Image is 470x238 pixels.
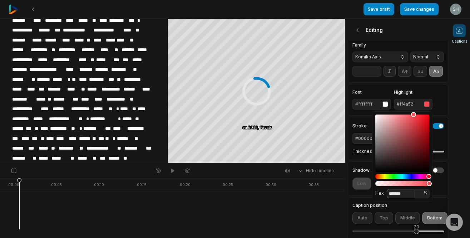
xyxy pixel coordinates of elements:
[424,190,427,196] span: %
[446,214,463,231] div: Open Intercom Messenger
[363,3,394,15] button: Save draft
[400,3,439,15] button: Save changes
[375,174,429,179] div: Hue
[394,99,432,110] button: #ff4a52
[352,43,408,47] label: Family
[452,39,467,44] span: Captions
[352,212,372,224] button: Auto
[352,149,375,154] label: Thickness
[352,52,408,62] button: Komika Axis
[410,52,444,62] button: Normal
[355,54,394,60] span: Komika Axis
[348,19,449,41] div: Editing
[375,115,429,172] div: Color
[375,190,384,196] span: Hex
[375,212,393,224] button: Top
[355,135,380,142] div: #000000ff
[395,212,420,224] button: Middle
[352,90,391,94] label: Font
[352,203,444,208] label: Caption position
[352,124,367,128] h4: Stroke
[352,168,370,173] h4: Shadow
[413,54,430,60] span: Normal
[295,165,336,176] button: HideTimeline
[422,212,447,224] button: Bottom
[352,99,391,110] button: #ffffffff
[414,224,419,230] div: 70
[397,101,421,107] div: #ff4a52
[452,24,467,44] button: Captions
[9,5,18,14] img: reap
[355,101,380,107] div: #ffffffff
[394,90,432,94] label: Highlight
[352,178,371,190] button: Low
[375,181,429,186] div: Alpha
[352,133,391,144] button: #000000ff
